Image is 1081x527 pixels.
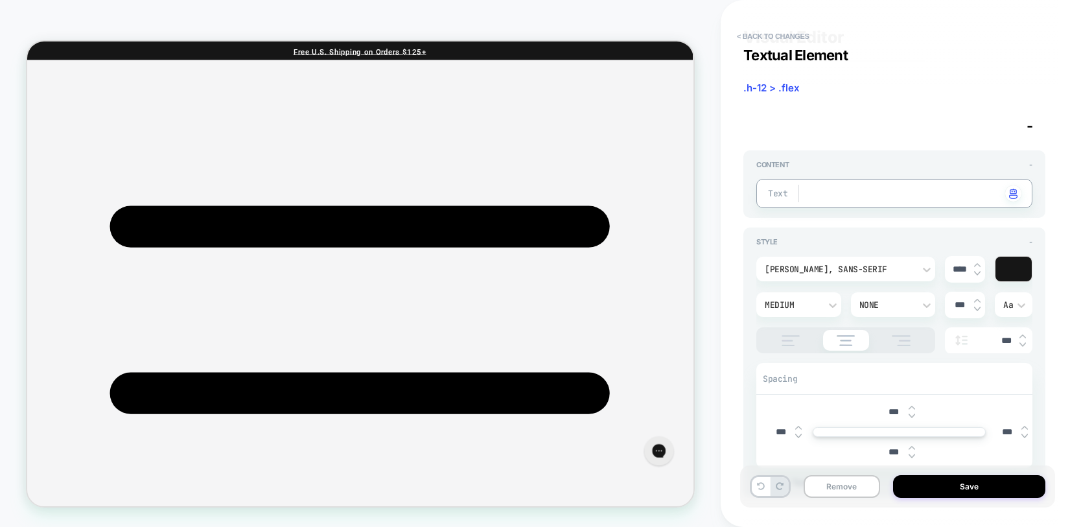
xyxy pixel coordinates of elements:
img: down [909,454,915,459]
span: - [1027,117,1033,134]
div: None [859,299,914,310]
img: up [1021,425,1028,430]
img: align text right [885,335,917,346]
img: line height [951,335,971,345]
img: down [974,307,981,312]
img: up [795,425,802,430]
img: down [974,271,981,276]
img: align text center [830,335,861,346]
span: Content [756,160,789,169]
img: down [795,434,802,439]
div: Medium [765,299,820,310]
span: - [1029,237,1032,246]
img: down [909,414,915,419]
img: align text left [774,335,807,346]
a: Free U.S. Shipping on Orders $125+ [356,8,533,19]
span: Text [768,188,784,199]
button: Gorgias live chat [6,5,45,43]
button: Remove [804,475,880,498]
img: up [909,405,915,410]
div: [PERSON_NAME], sans-serif [765,264,914,275]
div: Textual Element [743,47,1058,64]
img: down [1021,434,1028,439]
img: up [909,445,915,451]
img: up [974,263,981,268]
img: up [1019,334,1026,339]
div: Aa [1003,299,1024,310]
span: .h-12 > .flex [743,82,1045,95]
img: edit with ai [1009,189,1017,199]
span: - [1029,160,1032,169]
span: Style [756,237,778,246]
button: Save [893,475,1045,498]
span: Spacing [763,373,797,384]
button: < Back to changes [730,26,816,47]
img: up [974,298,981,303]
img: down [1019,342,1026,347]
